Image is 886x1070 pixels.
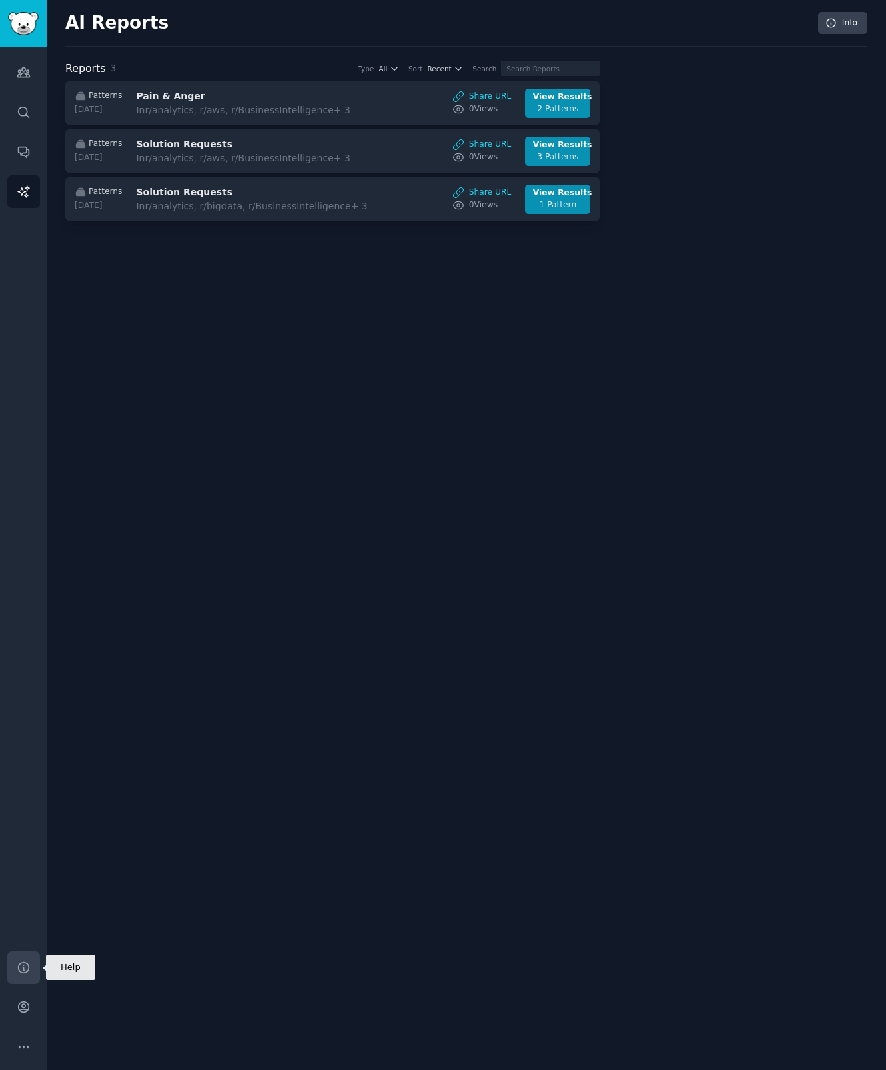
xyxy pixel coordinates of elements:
div: Type [358,64,374,73]
span: 3 [110,63,116,73]
span: All [378,64,387,73]
div: View Results [533,187,583,199]
div: [DATE] [75,200,122,212]
div: 1 Pattern [533,199,583,211]
h3: Solution Requests [136,185,360,199]
a: Patterns[DATE]Solution RequestsInr/analytics, r/bigdata, r/BusinessIntelligence+ 3Share URL0Views... [65,177,600,221]
h2: AI Reports [65,13,169,34]
div: View Results [533,91,583,103]
a: Share URL [452,187,511,199]
a: Share URL [452,139,511,151]
div: 2 Patterns [533,103,583,115]
input: Search Reports [501,61,600,76]
div: In r/analytics, r/aws, r/BusinessIntelligence + 3 [136,151,360,165]
h3: Solution Requests [136,137,360,151]
div: In r/analytics, r/bigdata, r/BusinessIntelligence + 3 [136,199,367,213]
a: Patterns[DATE]Solution RequestsInr/analytics, r/aws, r/BusinessIntelligence+ 3Share URL0ViewsView... [65,129,600,173]
div: [DATE] [75,152,122,164]
div: [DATE] [75,104,122,116]
div: Sort [408,64,423,73]
span: Patterns [89,186,122,198]
a: View Results3 Patterns [525,137,590,166]
a: View Results2 Patterns [525,89,590,118]
a: Info [818,12,867,35]
div: In r/analytics, r/aws, r/BusinessIntelligence + 3 [136,103,360,117]
a: Patterns[DATE]Pain & AngerInr/analytics, r/aws, r/BusinessIntelligence+ 3Share URL0ViewsView Resu... [65,81,600,125]
h2: Reports [65,61,105,77]
img: GummySearch logo [8,12,39,35]
div: View Results [533,139,583,151]
div: Search [472,64,496,73]
div: 3 Patterns [533,151,583,163]
button: Recent [427,64,463,73]
h3: Pain & Anger [136,89,360,103]
span: Patterns [89,138,122,150]
span: Recent [427,64,451,73]
a: 0Views [452,199,511,211]
a: 0Views [452,151,511,163]
a: Share URL [452,91,511,103]
a: 0Views [452,103,511,115]
span: Patterns [89,90,122,102]
button: All [378,64,399,73]
a: View Results1 Pattern [525,185,590,214]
